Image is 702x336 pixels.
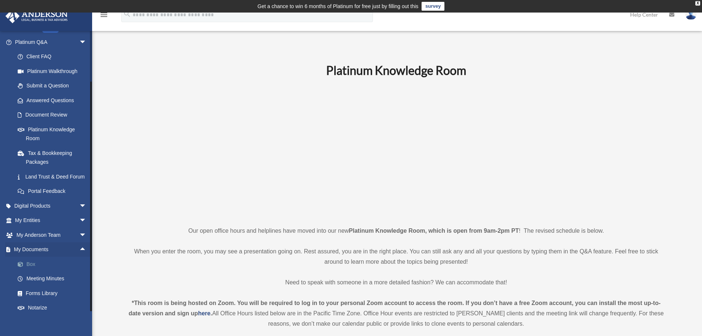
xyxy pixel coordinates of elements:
a: survey [422,2,444,11]
a: Document Review [10,108,98,122]
a: Portal Feedback [10,184,98,199]
a: Land Trust & Deed Forum [10,169,98,184]
span: arrow_drop_down [79,35,94,50]
strong: . [210,310,212,316]
a: Platinum Knowledge Room [10,122,94,146]
a: menu [99,13,108,19]
p: Need to speak with someone in a more detailed fashion? We can accommodate that! [126,277,666,288]
span: arrow_drop_down [79,213,94,228]
strong: *This room is being hosted on Zoom. You will be required to log in to your personal Zoom account ... [129,300,661,316]
a: Notarize [10,301,98,315]
a: Digital Productsarrow_drop_down [5,198,98,213]
div: All Office Hours listed below are in the Pacific Time Zone. Office Hour events are restricted to ... [126,298,666,329]
b: Platinum Knowledge Room [326,63,466,77]
a: My Anderson Teamarrow_drop_down [5,228,98,242]
a: Forms Library [10,286,98,301]
a: Meeting Minutes [10,271,98,286]
a: Submit a Question [10,79,98,93]
i: search [123,10,131,18]
a: My Entitiesarrow_drop_down [5,213,98,228]
i: menu [99,10,108,19]
a: here [198,310,210,316]
div: Get a chance to win 6 months of Platinum for free just by filling out this [258,2,419,11]
a: Answered Questions [10,93,98,108]
span: arrow_drop_down [79,198,94,214]
img: User Pic [685,9,696,20]
p: Our open office hours and helplines have moved into our new ! The revised schedule is below. [126,226,666,236]
a: Client FAQ [10,49,98,64]
iframe: 231110_Toby_KnowledgeRoom [286,87,507,212]
a: Tax & Bookkeeping Packages [10,146,98,169]
img: Anderson Advisors Platinum Portal [3,9,70,23]
span: arrow_drop_up [79,242,94,257]
div: close [695,1,700,6]
a: Platinum Walkthrough [10,64,98,79]
a: Box [10,257,98,271]
a: My Documentsarrow_drop_up [5,242,98,257]
a: Platinum Q&Aarrow_drop_down [5,35,98,49]
p: When you enter the room, you may see a presentation going on. Rest assured, you are in the right ... [126,246,666,267]
strong: Platinum Knowledge Room, which is open from 9am-2pm PT [349,228,519,234]
span: arrow_drop_down [79,228,94,243]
